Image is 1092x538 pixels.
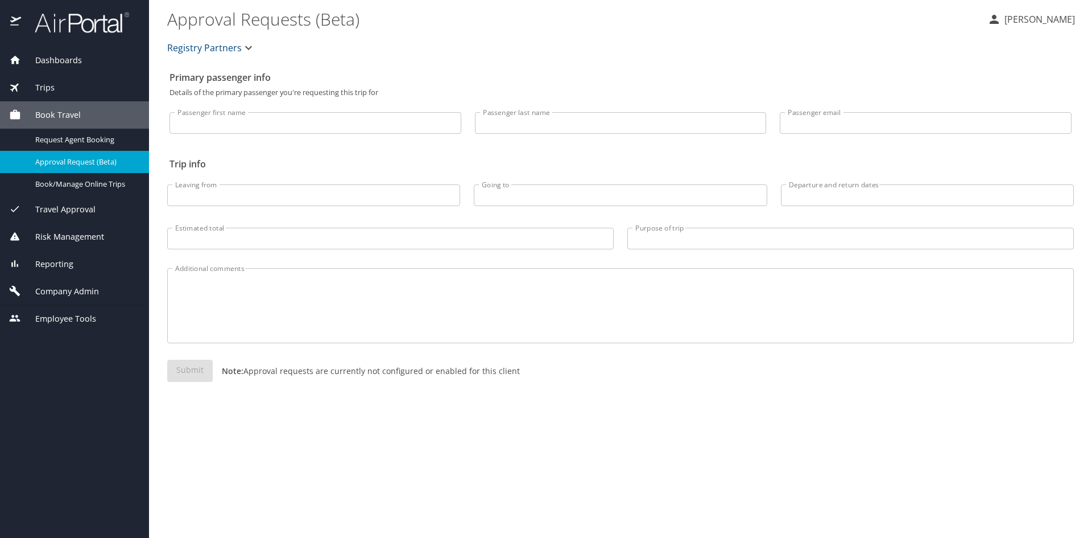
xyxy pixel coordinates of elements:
[983,9,1079,30] button: [PERSON_NAME]
[21,54,82,67] span: Dashboards
[35,179,135,190] span: Book/Manage Online Trips
[21,81,55,94] span: Trips
[169,68,1072,87] h2: Primary passenger info
[35,157,135,167] span: Approval Request (Beta)
[222,365,243,376] strong: Note:
[10,11,22,34] img: icon-airportal.png
[167,40,242,56] span: Registry Partners
[169,89,1072,96] p: Details of the primary passenger you're requesting this trip for
[21,258,73,270] span: Reporting
[22,11,129,34] img: airportal-logo.png
[163,36,260,59] button: Registry Partners
[35,134,135,145] span: Request Agent Booking
[167,1,978,36] h1: Approval Requests (Beta)
[169,155,1072,173] h2: Trip info
[21,313,96,325] span: Employee Tools
[21,231,104,243] span: Risk Management
[1001,13,1075,26] p: [PERSON_NAME]
[213,365,520,377] p: Approval requests are currently not configured or enabled for this client
[21,285,99,298] span: Company Admin
[21,203,96,216] span: Travel Approval
[21,109,81,121] span: Book Travel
